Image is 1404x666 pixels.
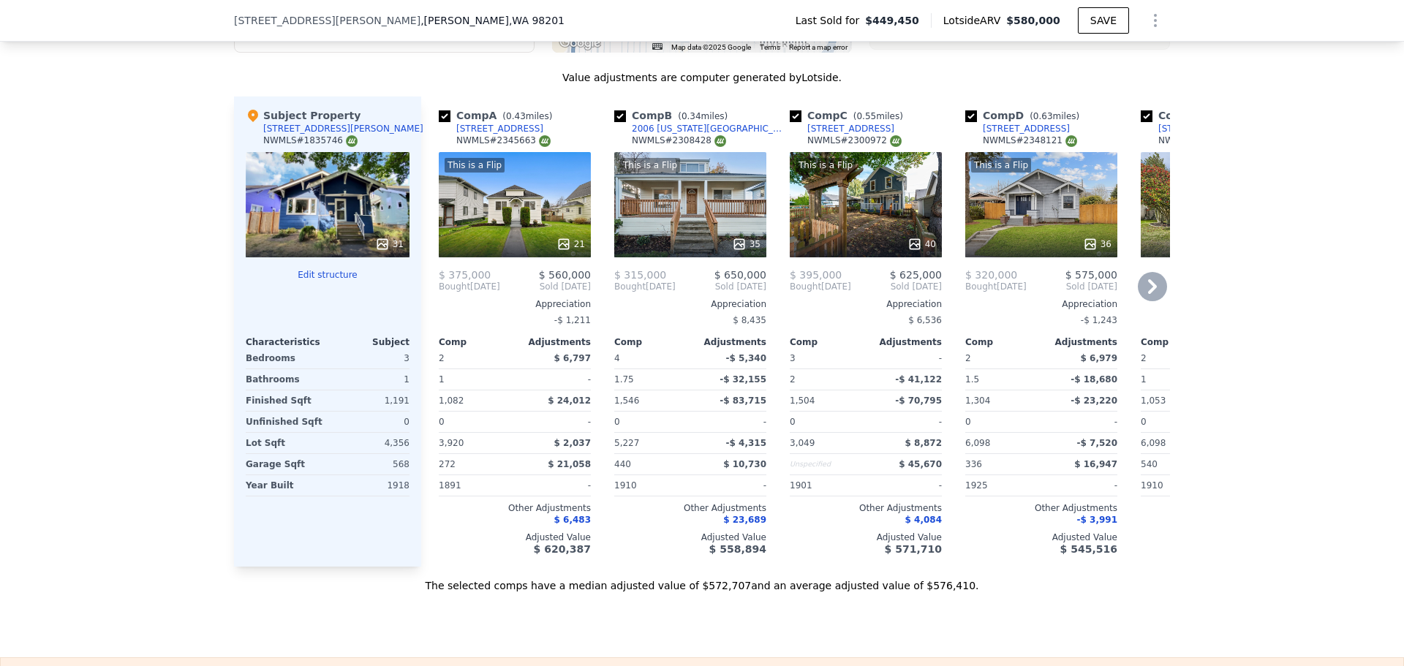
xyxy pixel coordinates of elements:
div: NWMLS # 1835746 [263,135,358,147]
span: $ 545,516 [1060,543,1117,555]
span: $ 315,000 [614,269,666,281]
div: 1,191 [331,390,409,411]
div: Comp [614,336,690,348]
span: -$ 41,122 [895,374,942,385]
a: 2006 [US_STATE][GEOGRAPHIC_DATA] [614,123,784,135]
span: Lotside ARV [943,13,1006,28]
div: 3 [331,348,409,368]
span: -$ 23,220 [1071,396,1117,406]
div: Adjustments [866,336,942,348]
div: [STREET_ADDRESS] [1158,123,1245,135]
span: $ 8,872 [905,438,942,448]
span: -$ 1,243 [1081,315,1117,325]
div: 31 [375,237,404,251]
span: $ 375,000 [439,269,491,281]
div: [DATE] [439,281,500,292]
div: [STREET_ADDRESS] [456,123,543,135]
div: Adjusted Value [614,531,766,543]
span: $ 21,058 [548,459,591,469]
div: Subject Property [246,108,361,123]
div: - [1044,475,1117,496]
div: Other Adjustments [790,502,942,514]
span: -$ 4,315 [726,438,766,448]
div: - [693,475,766,496]
button: Show Options [1141,6,1170,35]
span: 440 [614,459,631,469]
div: Adjustments [1041,336,1117,348]
span: -$ 70,795 [895,396,942,406]
div: 1 [331,369,409,390]
button: Keyboard shortcuts [652,43,663,50]
div: Appreciation [614,298,766,310]
span: 0 [614,417,620,427]
span: $ 6,797 [554,353,591,363]
span: ( miles) [497,111,558,121]
span: $449,450 [865,13,919,28]
div: 1910 [614,475,687,496]
span: 0 [439,417,445,427]
div: This is a Flip [445,158,505,173]
span: $ 650,000 [714,269,766,281]
span: 2 [439,353,445,363]
span: 272 [439,459,456,469]
div: Appreciation [1141,298,1293,310]
div: 1891 [439,475,512,496]
div: Value adjustments are computer generated by Lotside . [234,70,1170,85]
div: Year Built [246,475,325,496]
span: $ 571,710 [885,543,942,555]
div: - [869,412,942,432]
span: 0.34 [682,111,701,121]
span: $ 558,894 [709,543,766,555]
div: 1.75 [614,369,687,390]
div: Other Adjustments [439,502,591,514]
div: This is a Flip [796,158,856,173]
div: - [518,412,591,432]
span: -$ 5,340 [726,353,766,363]
div: Comp E [1141,108,1259,123]
div: - [869,348,942,368]
span: $ 320,000 [965,269,1017,281]
div: - [693,412,766,432]
span: , [PERSON_NAME] [420,13,565,28]
div: 1.5 [965,369,1038,390]
div: 1901 [790,475,863,496]
div: Comp [439,336,515,348]
img: NWMLS Logo [1065,135,1077,147]
div: Comp B [614,108,733,123]
span: $ 4,084 [905,515,942,525]
div: 21 [556,237,585,251]
div: Bathrooms [246,369,325,390]
div: Subject [328,336,409,348]
div: Comp [1141,336,1217,348]
div: 2006 [US_STATE][GEOGRAPHIC_DATA] [632,123,784,135]
div: [DATE] [790,281,851,292]
div: Comp A [439,108,558,123]
span: ( miles) [1024,111,1085,121]
a: [STREET_ADDRESS] [790,123,894,135]
div: Comp D [965,108,1085,123]
span: 0.63 [1033,111,1053,121]
div: - [1044,412,1117,432]
span: Sold [DATE] [851,281,942,292]
div: NWMLS # 2345663 [456,135,551,147]
span: $ 10,730 [723,459,766,469]
div: Unfinished Sqft [246,412,325,432]
button: SAVE [1078,7,1129,34]
a: Terms (opens in new tab) [760,43,780,51]
div: NWMLS # 2348121 [983,135,1077,147]
span: 2 [965,353,971,363]
span: 1,546 [614,396,639,406]
span: 4 [614,353,620,363]
img: NWMLS Logo [346,135,358,147]
span: $ 8,435 [733,315,766,325]
div: [DATE] [614,281,676,292]
div: Adjusted Value [790,531,942,543]
span: , WA 98201 [509,15,565,26]
div: 1 [439,369,512,390]
div: - [518,369,591,390]
span: [STREET_ADDRESS][PERSON_NAME] [234,13,420,28]
div: Other Adjustments [1141,502,1293,514]
span: 540 [1141,459,1158,469]
a: Open this area in Google Maps (opens a new window) [556,34,604,53]
div: 1918 [331,475,409,496]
